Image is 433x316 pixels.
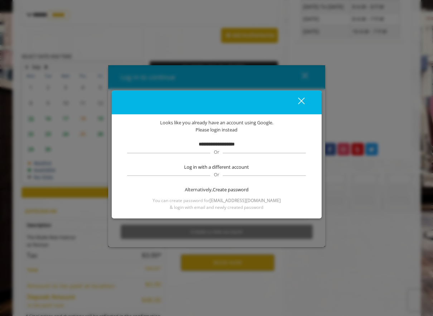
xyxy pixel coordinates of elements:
[170,204,263,210] span: & login with email and newly created password
[285,95,309,110] button: close dialog
[213,186,249,193] span: Create password
[196,126,237,134] span: Please login instead
[290,97,304,108] div: close dialog
[210,171,223,177] span: Or
[126,186,307,193] div: Alternatively,
[153,197,281,204] span: You can create password for
[184,163,249,171] span: Log in with a different account
[160,119,273,126] span: Looks like you already have an account using Google.
[210,149,223,155] span: Or
[210,197,281,203] b: [EMAIL_ADDRESS][DOMAIN_NAME]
